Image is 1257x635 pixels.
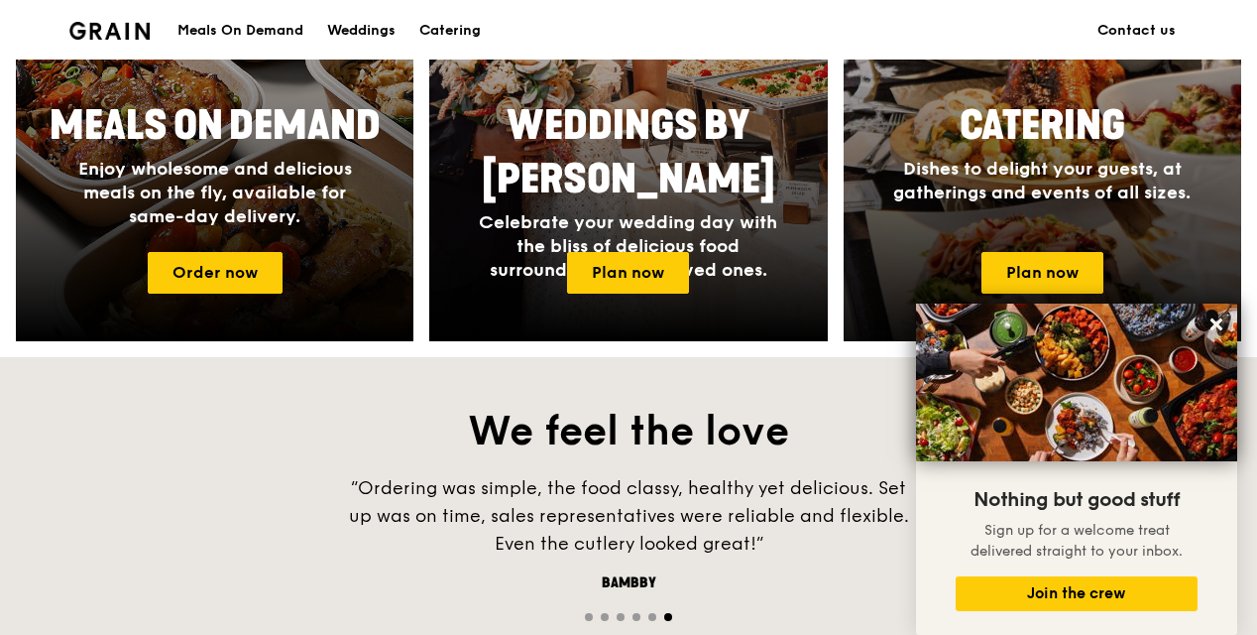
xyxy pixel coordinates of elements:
[617,613,625,621] span: Go to slide 3
[148,252,283,294] a: Order now
[482,102,775,203] span: Weddings by [PERSON_NAME]
[567,252,689,294] a: Plan now
[479,211,777,281] span: Celebrate your wedding day with the bliss of delicious food surrounded by your loved ones.
[971,522,1183,560] span: Sign up for a welcome treat delivered straight to your inbox.
[981,252,1103,294] a: Plan now
[331,573,926,593] div: Bambby
[69,22,150,40] img: Grain
[177,1,303,61] div: Meals On Demand
[893,158,1191,203] span: Dishes to delight your guests, at gatherings and events of all sizes.
[78,158,352,227] span: Enjoy wholesome and delicious meals on the fly, available for same-day delivery.
[407,1,493,61] a: Catering
[601,613,609,621] span: Go to slide 2
[632,613,640,621] span: Go to slide 4
[327,1,396,61] div: Weddings
[956,576,1198,611] button: Join the crew
[315,1,407,61] a: Weddings
[585,613,593,621] span: Go to slide 1
[419,1,481,61] div: Catering
[960,102,1125,150] span: Catering
[331,474,926,558] div: “Ordering was simple, the food classy, healthy yet delicious. Set up was on time, sales represent...
[1200,309,1232,340] button: Close
[1086,1,1188,61] a: Contact us
[916,304,1237,461] img: DSC07876-Edit02-Large.jpeg
[648,613,656,621] span: Go to slide 5
[50,102,381,150] span: Meals On Demand
[973,488,1180,512] span: Nothing but good stuff
[664,613,672,621] span: Go to slide 6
